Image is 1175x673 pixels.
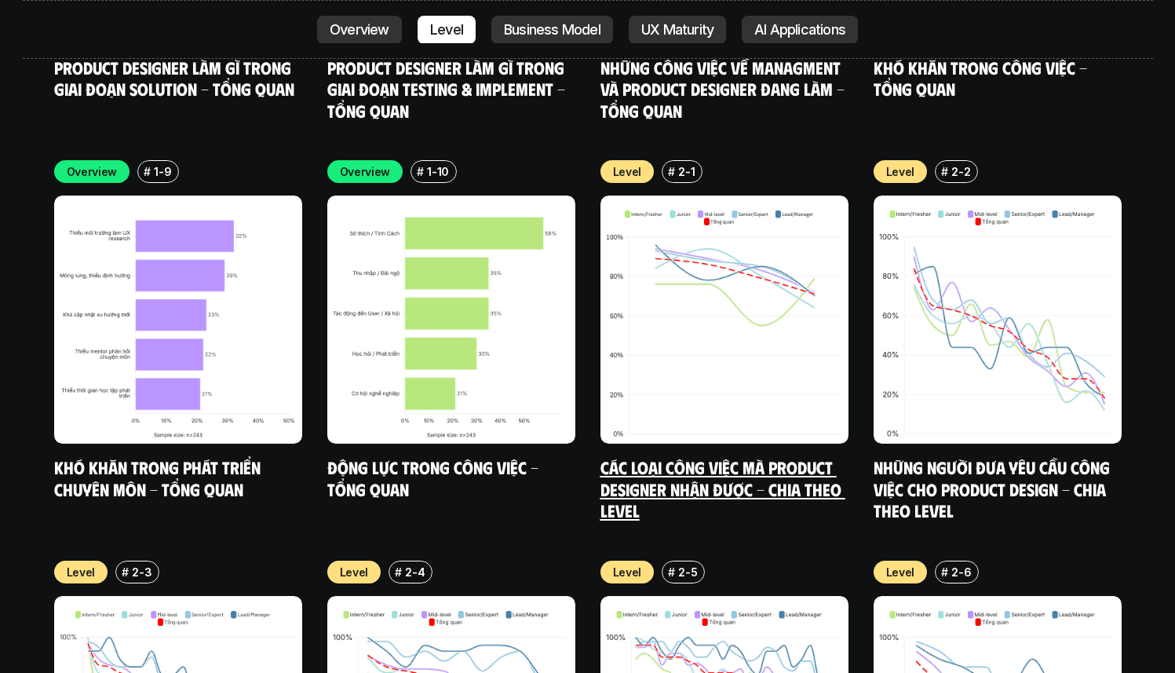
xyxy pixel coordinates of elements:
[491,16,613,44] a: Business Model
[941,566,948,578] h6: #
[613,564,642,580] p: Level
[668,566,675,578] h6: #
[417,166,424,177] h6: #
[317,16,402,44] a: Overview
[405,564,425,580] p: 2-4
[951,163,970,180] p: 2-2
[742,16,858,44] a: AI Applications
[886,163,915,180] p: Level
[504,22,600,38] p: Business Model
[941,166,948,177] h6: #
[67,163,118,180] p: Overview
[641,22,713,38] p: UX Maturity
[340,163,391,180] p: Overview
[132,564,151,580] p: 2-3
[600,456,845,521] a: Các loại công việc mà Product Designer nhận được - Chia theo Level
[427,163,449,180] p: 1-10
[629,16,726,44] a: UX Maturity
[886,564,915,580] p: Level
[67,564,96,580] p: Level
[327,456,542,499] a: Động lực trong công việc - Tổng quan
[874,456,1114,521] a: Những người đưa yêu cầu công việc cho Product Design - Chia theo Level
[678,564,697,580] p: 2-5
[874,57,1091,100] a: Khó khăn trong công việc - Tổng quan
[122,566,129,578] h6: #
[330,22,389,38] p: Overview
[54,57,295,100] a: Product Designer làm gì trong giai đoạn Solution - Tổng quan
[54,456,265,499] a: Khó khăn trong phát triển chuyên môn - Tổng quan
[668,166,675,177] h6: #
[327,57,569,121] a: Product Designer làm gì trong giai đoạn Testing & Implement - Tổng quan
[418,16,476,44] a: Level
[754,22,845,38] p: AI Applications
[678,163,695,180] p: 2-1
[395,566,402,578] h6: #
[144,166,151,177] h6: #
[600,57,848,121] a: Những công việc về Managment và Product Designer đang làm - Tổng quan
[340,564,369,580] p: Level
[613,163,642,180] p: Level
[951,564,971,580] p: 2-6
[154,163,171,180] p: 1-9
[430,22,463,38] p: Level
